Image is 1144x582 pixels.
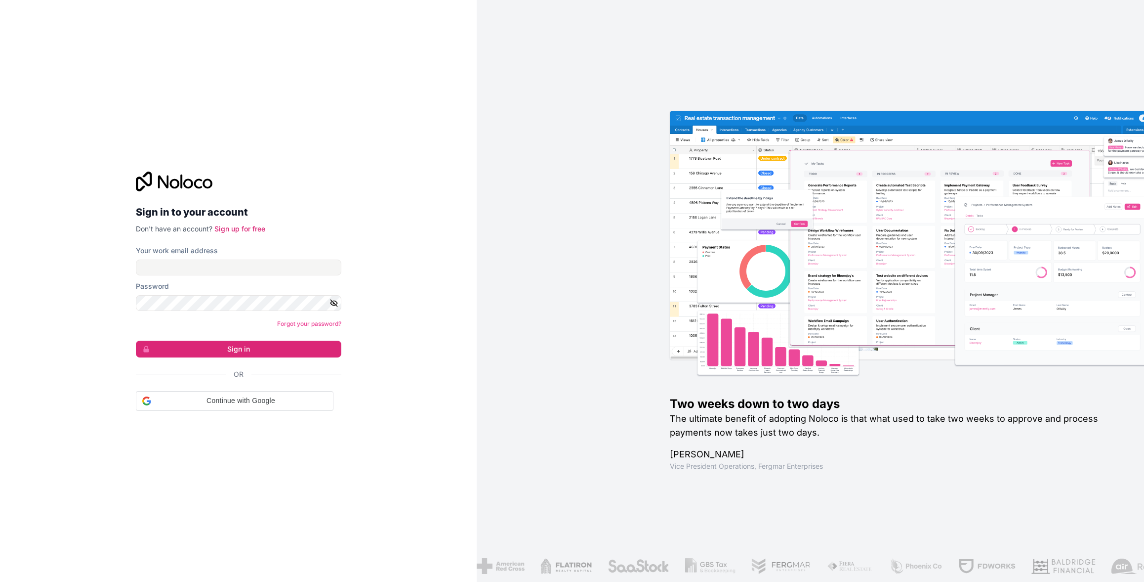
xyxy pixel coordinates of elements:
img: /assets/gbstax-C-GtDUiK.png [685,558,735,574]
div: Continue with Google [136,391,333,411]
a: Sign up for free [214,224,265,233]
img: /assets/fiera-fwj2N5v4.png [827,558,873,574]
h2: The ultimate benefit of adopting Noloco is that what used to take two weeks to approve and proces... [670,412,1112,440]
img: /assets/baldridge-DxmPIwAm.png [1031,558,1095,574]
span: Or [234,369,244,379]
a: Forgot your password? [277,320,341,327]
img: /assets/fergmar-CudnrXN5.png [751,558,811,574]
img: /assets/saastock-C6Zbiodz.png [607,558,669,574]
h1: Vice President Operations , Fergmar Enterprises [670,461,1112,471]
button: Sign in [136,341,341,358]
label: Your work email address [136,246,218,256]
span: Continue with Google [155,396,327,406]
img: /assets/phoenix-BREaitsQ.png [889,558,942,574]
span: Don't have an account? [136,224,212,233]
h1: Two weeks down to two days [670,396,1112,412]
img: /assets/fdworks-Bi04fVtw.png [958,558,1016,574]
h2: Sign in to your account [136,203,341,221]
img: /assets/american-red-cross-BAupjrZR.png [476,558,524,574]
input: Email address [136,260,341,275]
img: /assets/flatiron-C8eUkumj.png [540,558,591,574]
label: Password [136,281,169,291]
input: Password [136,295,341,311]
h1: [PERSON_NAME] [670,448,1112,461]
